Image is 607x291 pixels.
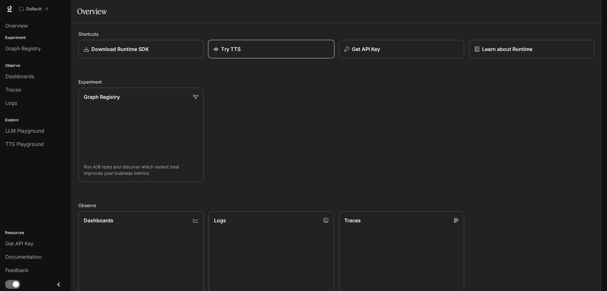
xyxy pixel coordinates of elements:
[78,79,594,85] h2: Experiment
[352,45,380,53] p: Get API Key
[26,6,42,12] p: Default
[91,45,149,53] p: Download Runtime SDK
[221,45,241,53] p: Try TTS
[344,217,361,224] p: Traces
[16,3,52,15] button: All workspaces
[469,40,594,58] a: Learn about Runtime
[78,31,594,37] h2: Shortcuts
[482,45,532,53] p: Learn about Runtime
[214,217,226,224] p: Logs
[78,88,204,182] a: Graph RegistryRun A/B tests and discover which variant best improves your business metrics
[84,164,198,176] p: Run A/B tests and discover which variant best improves your business metrics
[78,40,204,58] a: Download Runtime SDK
[84,217,113,224] p: Dashboards
[78,202,594,209] h2: Observe
[77,5,107,18] h1: Overview
[208,40,334,59] a: Try TTS
[339,40,464,58] button: Get API Key
[84,93,120,101] p: Graph Registry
